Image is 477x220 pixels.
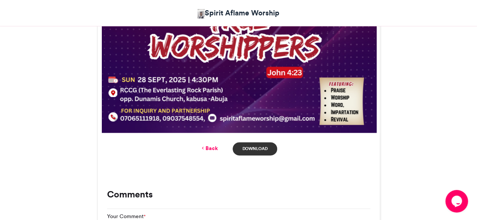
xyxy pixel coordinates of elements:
iframe: chat widget [445,190,469,212]
h3: Comments [107,190,370,199]
img: Emmanuel Thompson [198,9,205,18]
a: Spirit Aflame Worship [198,8,279,18]
a: Download [233,142,277,155]
a: Back [200,144,218,152]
